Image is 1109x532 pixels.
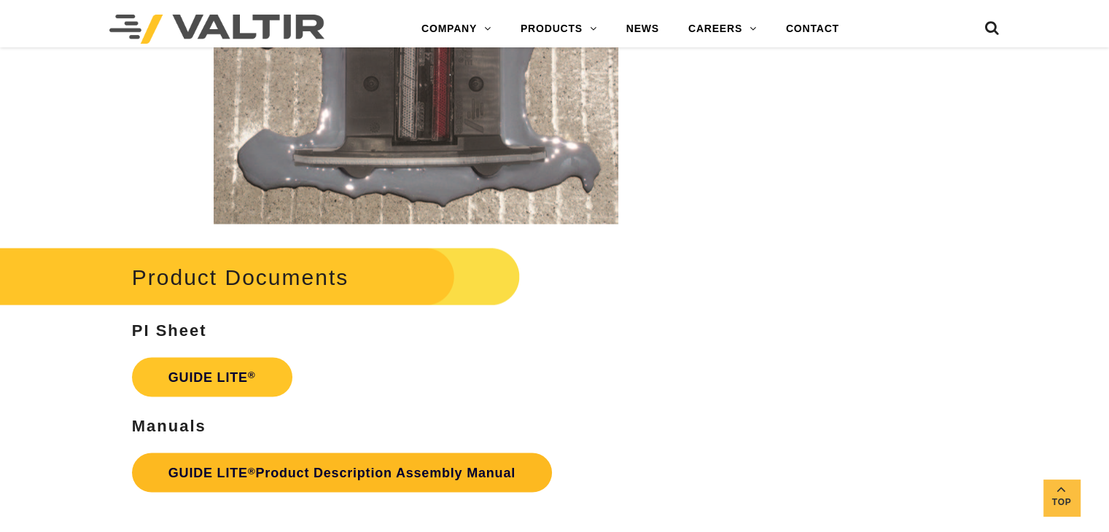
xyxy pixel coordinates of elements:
a: CAREERS [674,15,771,44]
a: GUIDE LITE® [132,357,292,396]
sup: ® [248,465,256,476]
sup: ® [248,369,256,380]
strong: PI Sheet [132,321,207,339]
a: NEWS [612,15,674,44]
img: Valtir [109,15,324,44]
strong: Manuals [132,416,206,434]
span: Top [1043,494,1080,511]
a: COMPANY [407,15,506,44]
a: CONTACT [771,15,854,44]
a: PRODUCTS [506,15,612,44]
a: Top [1043,480,1080,516]
a: GUIDE LITE®Product Description Assembly Manual [132,453,552,492]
